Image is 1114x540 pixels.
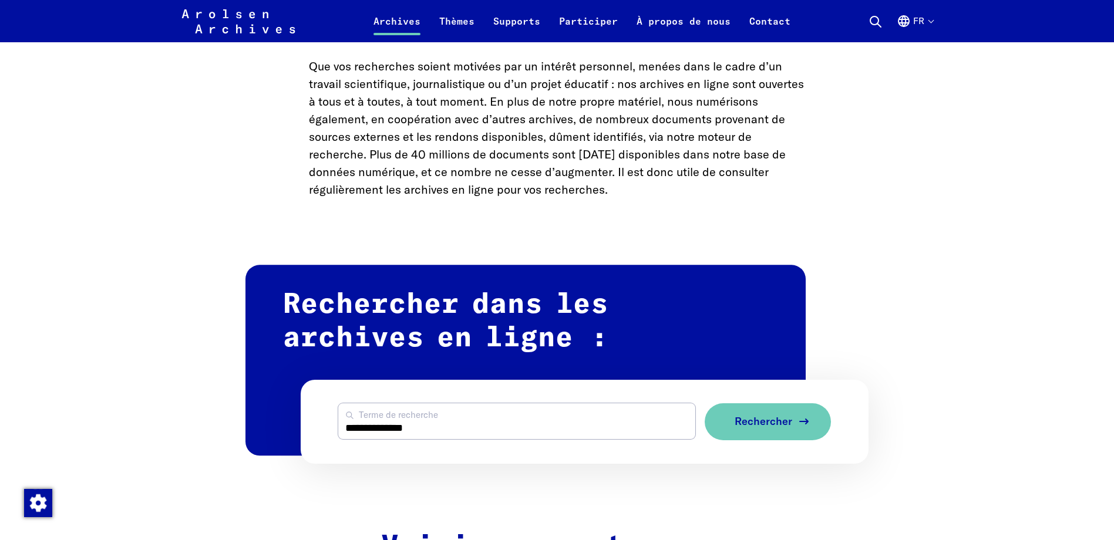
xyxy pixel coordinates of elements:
nav: Principal [364,7,800,35]
div: Modification du consentement [23,488,52,517]
a: À propos de nous [627,14,740,42]
a: Participer [550,14,627,42]
button: Français, sélection de la langue [897,14,933,42]
a: Thèmes [430,14,484,42]
span: Rechercher [735,416,792,428]
h2: Rechercher dans les archives en ligne : [245,265,806,455]
button: Rechercher [705,403,831,440]
img: Modification du consentement [24,489,52,517]
a: Supports [484,14,550,42]
p: Que vos recherches soient motivées par un intérêt personnel, menées dans le cadre d’un travail sc... [309,58,806,198]
a: Contact [740,14,800,42]
a: Archives [364,14,430,42]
